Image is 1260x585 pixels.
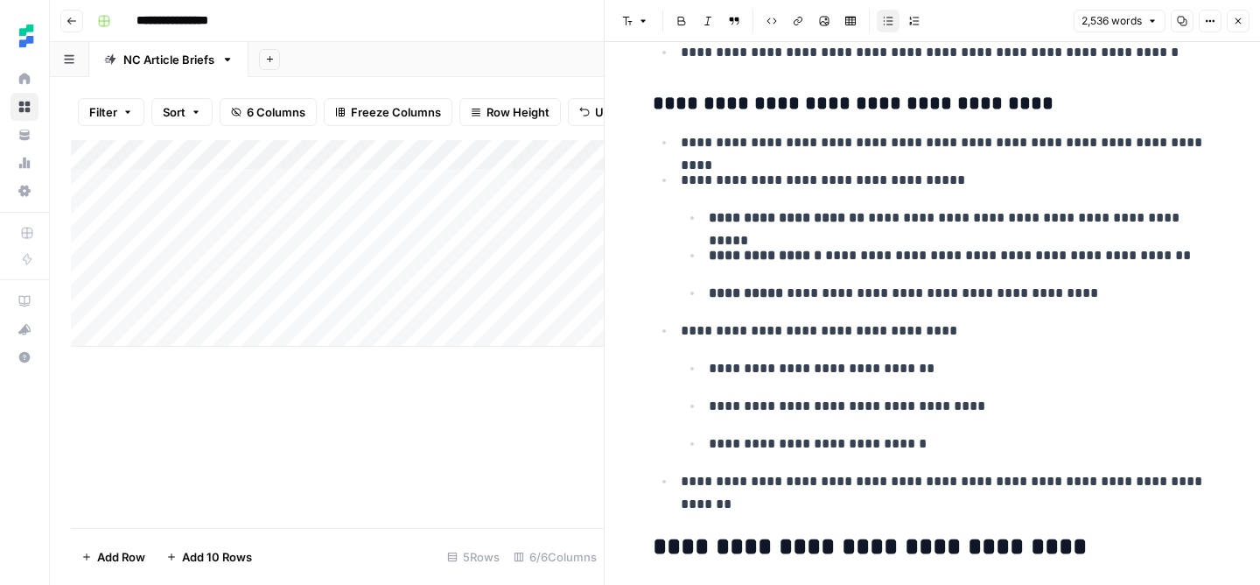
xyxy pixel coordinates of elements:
[89,103,117,121] span: Filter
[351,103,441,121] span: Freeze Columns
[97,548,145,566] span: Add Row
[182,548,252,566] span: Add 10 Rows
[220,98,317,126] button: 6 Columns
[1081,13,1142,29] span: 2,536 words
[507,543,604,571] div: 6/6 Columns
[568,98,636,126] button: Undo
[156,543,262,571] button: Add 10 Rows
[440,543,507,571] div: 5 Rows
[10,149,38,177] a: Usage
[151,98,213,126] button: Sort
[10,20,42,52] img: Ten Speed Logo
[71,543,156,571] button: Add Row
[247,103,305,121] span: 6 Columns
[163,103,185,121] span: Sort
[1074,10,1165,32] button: 2,536 words
[78,98,144,126] button: Filter
[10,65,38,93] a: Home
[10,93,38,121] a: Browse
[324,98,452,126] button: Freeze Columns
[10,315,38,343] button: What's new?
[595,103,625,121] span: Undo
[486,103,549,121] span: Row Height
[123,51,214,68] div: NC Article Briefs
[10,287,38,315] a: AirOps Academy
[10,121,38,149] a: Your Data
[10,343,38,371] button: Help + Support
[11,316,38,342] div: What's new?
[10,177,38,205] a: Settings
[89,42,248,77] a: NC Article Briefs
[459,98,561,126] button: Row Height
[10,14,38,58] button: Workspace: Ten Speed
